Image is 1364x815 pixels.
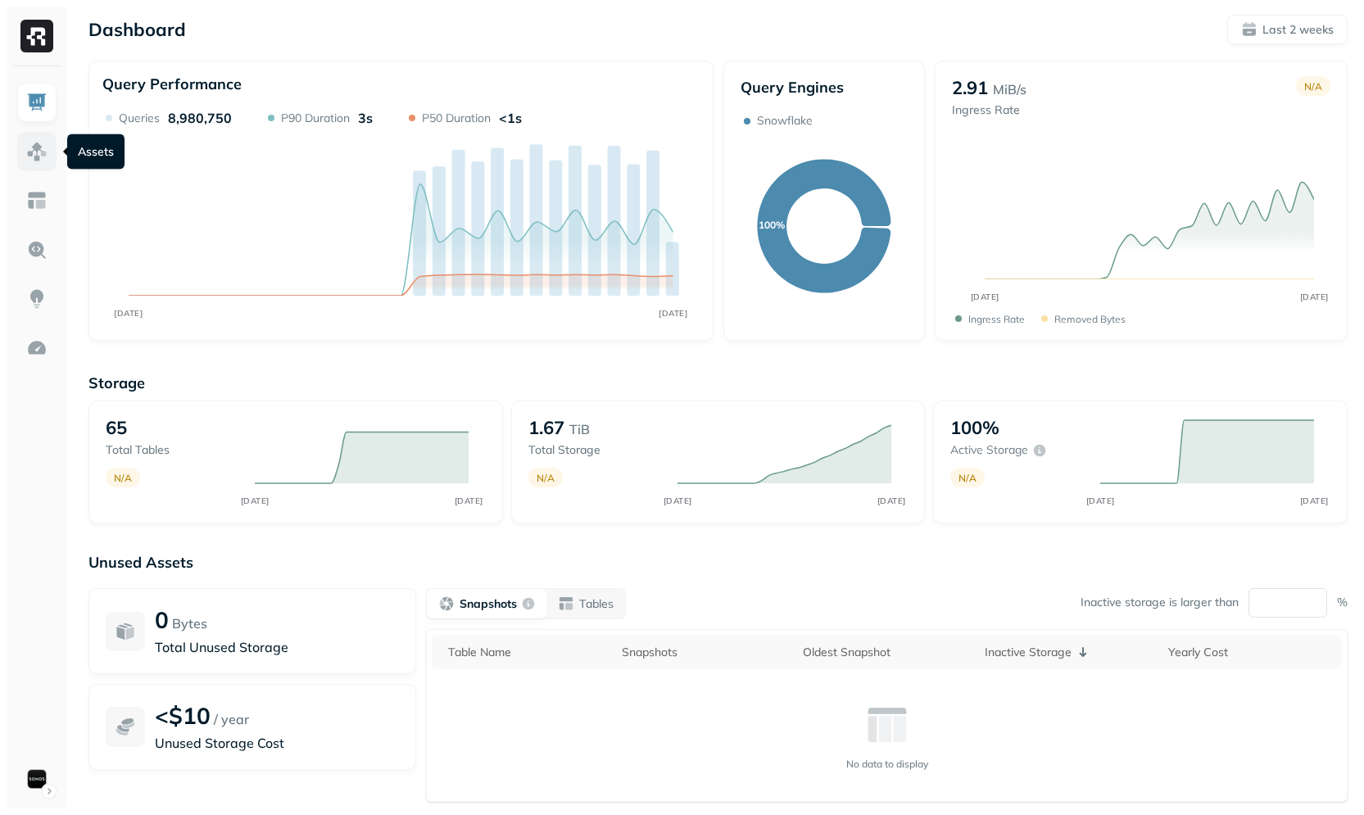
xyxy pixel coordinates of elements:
[1085,496,1114,506] tspan: [DATE]
[106,416,127,439] p: 65
[579,596,614,612] p: Tables
[114,472,132,484] p: N/A
[119,111,160,126] p: Queries
[970,292,999,302] tspan: [DATE]
[663,496,691,506] tspan: [DATE]
[952,76,988,99] p: 2.91
[155,701,211,730] p: <$10
[20,20,53,52] img: Ryft
[1081,595,1239,610] p: Inactive storage is larger than
[528,442,661,458] p: Total storage
[281,111,350,126] p: P90 Duration
[168,110,232,126] p: 8,980,750
[1227,15,1348,44] button: Last 2 weeks
[659,308,687,318] tspan: [DATE]
[114,308,143,318] tspan: [DATE]
[537,472,555,484] p: N/A
[172,614,207,633] p: Bytes
[448,645,605,660] div: Table Name
[846,758,928,770] p: No data to display
[1299,496,1328,506] tspan: [DATE]
[26,92,48,113] img: Dashboard
[25,767,48,790] img: Sonos
[26,190,48,211] img: Asset Explorer
[155,605,169,634] p: 0
[952,102,1026,118] p: Ingress Rate
[803,645,968,660] div: Oldest Snapshot
[26,141,48,162] img: Assets
[88,374,1348,392] p: Storage
[88,553,1348,572] p: Unused Assets
[759,219,785,231] text: 100%
[741,78,908,97] p: Query Engines
[958,472,977,484] p: N/A
[877,496,905,506] tspan: [DATE]
[1337,595,1348,610] p: %
[1299,292,1328,302] tspan: [DATE]
[460,596,517,612] p: Snapshots
[455,496,483,506] tspan: [DATE]
[528,416,564,439] p: 1.67
[155,733,399,753] p: Unused Storage Cost
[422,111,491,126] p: P50 Duration
[26,288,48,310] img: Insights
[241,496,270,506] tspan: [DATE]
[26,239,48,260] img: Query Explorer
[757,113,813,129] p: Snowflake
[950,442,1028,458] p: Active storage
[88,18,186,41] p: Dashboard
[622,645,787,660] div: Snapshots
[106,442,238,458] p: Total tables
[1262,22,1334,38] p: Last 2 weeks
[1168,645,1334,660] div: Yearly Cost
[155,637,399,657] p: Total Unused Storage
[67,134,125,170] div: Assets
[102,75,242,93] p: Query Performance
[26,337,48,359] img: Optimization
[1304,80,1322,93] p: N/A
[985,645,1072,660] p: Inactive Storage
[968,313,1025,325] p: Ingress Rate
[950,416,999,439] p: 100%
[499,110,522,126] p: <1s
[993,79,1026,99] p: MiB/s
[358,110,373,126] p: 3s
[1054,313,1126,325] p: Removed bytes
[569,419,590,439] p: TiB
[214,709,249,729] p: / year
